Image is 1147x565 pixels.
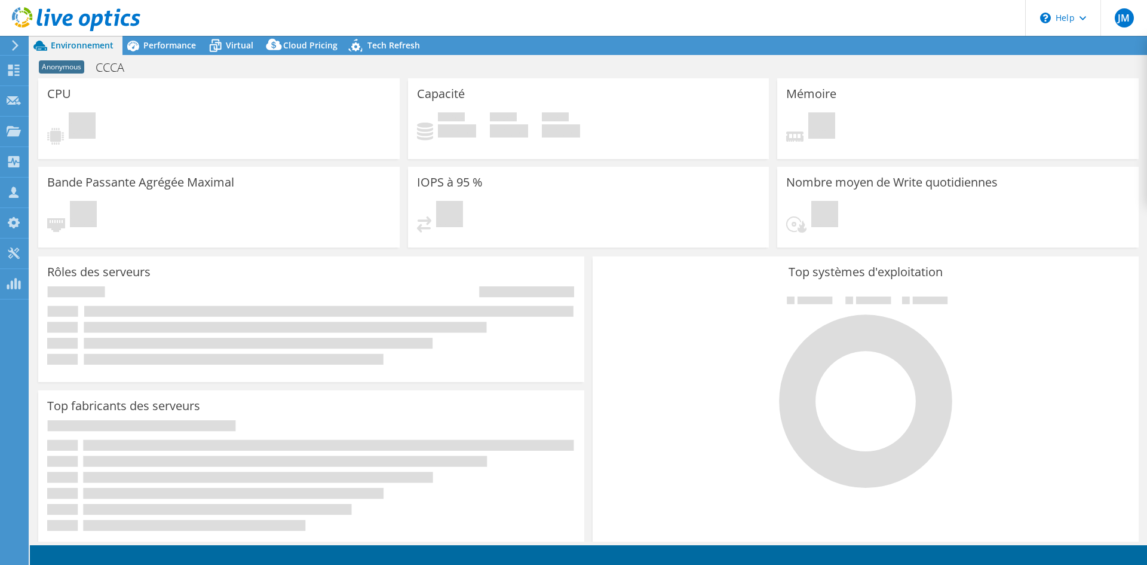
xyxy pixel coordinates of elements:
[417,87,465,100] h3: Capacité
[69,112,96,142] span: En attente
[143,39,196,51] span: Performance
[602,265,1130,279] h3: Top systèmes d'exploitation
[226,39,253,51] span: Virtual
[39,60,84,74] span: Anonymous
[90,61,143,74] h1: CCCA
[808,112,835,142] span: En attente
[47,87,71,100] h3: CPU
[438,124,476,138] h4: 0 Gio
[542,112,569,124] span: Total
[47,176,234,189] h3: Bande Passante Agrégée Maximal
[417,176,483,189] h3: IOPS à 95 %
[1115,8,1134,28] span: JM
[47,265,151,279] h3: Rôles des serveurs
[490,124,528,138] h4: 0 Gio
[811,201,838,230] span: En attente
[786,87,836,100] h3: Mémoire
[436,201,463,230] span: En attente
[367,39,420,51] span: Tech Refresh
[438,112,465,124] span: Utilisé
[47,399,200,413] h3: Top fabricants des serveurs
[70,201,97,230] span: En attente
[283,39,338,51] span: Cloud Pricing
[542,124,580,138] h4: 0 Gio
[786,176,998,189] h3: Nombre moyen de Write quotidiennes
[490,112,517,124] span: Espace libre
[51,39,114,51] span: Environnement
[1040,13,1051,23] svg: \n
